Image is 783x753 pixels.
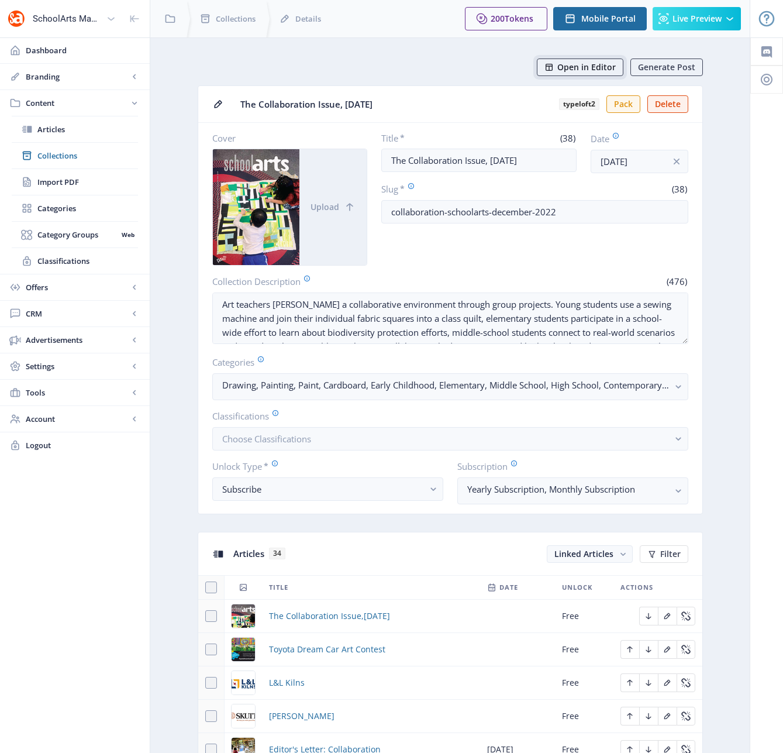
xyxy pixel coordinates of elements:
[118,229,138,240] nb-badge: Web
[457,460,679,473] label: Subscription
[232,671,255,694] img: d1313acb-c5d5-4a52-976b-7d2952bd3fa6.png
[620,676,639,687] a: Edit page
[658,610,677,621] a: Edit page
[222,378,669,392] nb-select-label: Drawing, Painting, Paint, Cardboard, Early Childhood, Elementary, Middle School, High School, Con...
[653,7,741,30] button: Live Preview
[558,132,577,144] span: (38)
[269,709,334,723] a: [PERSON_NAME]
[216,13,256,25] span: Collections
[670,183,688,195] span: (38)
[555,633,613,666] td: Free
[12,169,138,195] a: Import PDF
[381,183,530,195] label: Slug
[12,143,138,169] a: Collections
[639,676,658,687] a: Edit page
[505,13,533,24] span: Tokens
[553,7,647,30] button: Mobile Portal
[677,710,695,721] a: Edit page
[26,334,129,346] span: Advertisements
[457,477,688,504] button: Yearly Subscription, Monthly Subscription
[222,433,311,445] span: Choose Classifications
[658,710,677,721] a: Edit page
[212,427,688,451] button: Choose Classifications
[37,255,138,267] span: Classifications
[620,643,639,654] a: Edit page
[295,13,321,25] span: Details
[26,413,129,425] span: Account
[465,7,547,30] button: 200Tokens
[269,580,288,594] span: Title
[269,548,285,559] span: 34
[33,6,102,32] div: SchoolArts Magazine
[665,276,688,287] span: (476)
[26,71,129,82] span: Branding
[639,643,658,654] a: Edit page
[606,95,640,113] button: Pack
[232,638,255,661] img: 122b3f44-b4e1-42fd-8fd6-88e6f1046f82.png
[591,150,688,173] input: Publishing Date
[12,116,138,142] a: Articles
[37,202,138,214] span: Categories
[232,704,255,728] img: da22c795-8cd1-4679-9767-da3989e27e63.png
[658,643,677,654] a: Edit page
[639,610,658,621] a: Edit page
[212,373,688,400] button: Drawing, Painting, Paint, Cardboard, Early Childhood, Elementary, Middle School, High School, Con...
[555,700,613,733] td: Free
[299,149,367,265] button: Upload
[37,123,138,135] span: Articles
[233,548,264,559] span: Articles
[559,98,599,110] b: typeloft2
[222,482,424,496] div: Subscribe
[37,176,138,188] span: Import PDF
[555,600,613,633] td: Free
[620,710,639,721] a: Edit page
[537,59,623,76] button: Open in Editor
[26,44,140,56] span: Dashboard
[212,132,358,144] label: Cover
[581,14,636,23] span: Mobile Portal
[212,356,679,369] label: Categories
[672,14,722,23] span: Live Preview
[12,195,138,221] a: Categories
[212,477,443,501] button: Subscribe
[620,580,653,594] span: Actions
[212,460,434,473] label: Unlock Type
[269,676,305,690] a: L&L Kilns
[381,132,474,144] label: Title
[660,549,681,559] span: Filter
[26,439,140,451] span: Logout
[554,548,613,559] span: Linked Articles
[638,63,695,72] span: Generate Post
[26,360,129,372] span: Settings
[37,229,118,240] span: Category Groups
[562,580,592,594] span: Unlock
[269,609,390,623] a: The Collaboration Issue,[DATE]
[639,710,658,721] a: Edit page
[12,222,138,247] a: Category GroupsWeb
[26,308,129,319] span: CRM
[212,410,679,422] label: Classifications
[381,149,577,172] input: Type Collection Title ...
[640,545,688,563] button: Filter
[665,150,688,173] button: info
[555,666,613,700] td: Free
[7,9,26,28] img: properties.app_icon.png
[26,97,129,109] span: Content
[26,281,129,293] span: Offers
[467,482,669,496] nb-select-label: Yearly Subscription, Monthly Subscription
[647,95,688,113] button: Delete
[591,132,679,145] label: Date
[677,676,695,687] a: Edit page
[677,643,695,654] a: Edit page
[658,676,677,687] a: Edit page
[671,156,682,167] nb-icon: info
[499,580,518,594] span: Date
[232,604,255,628] img: bc2c448d-7568-411f-86b9-2dabe1b82a37.png
[37,150,138,161] span: Collections
[269,642,385,656] a: Toyota Dream Car Art Contest
[557,63,616,72] span: Open in Editor
[26,387,129,398] span: Tools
